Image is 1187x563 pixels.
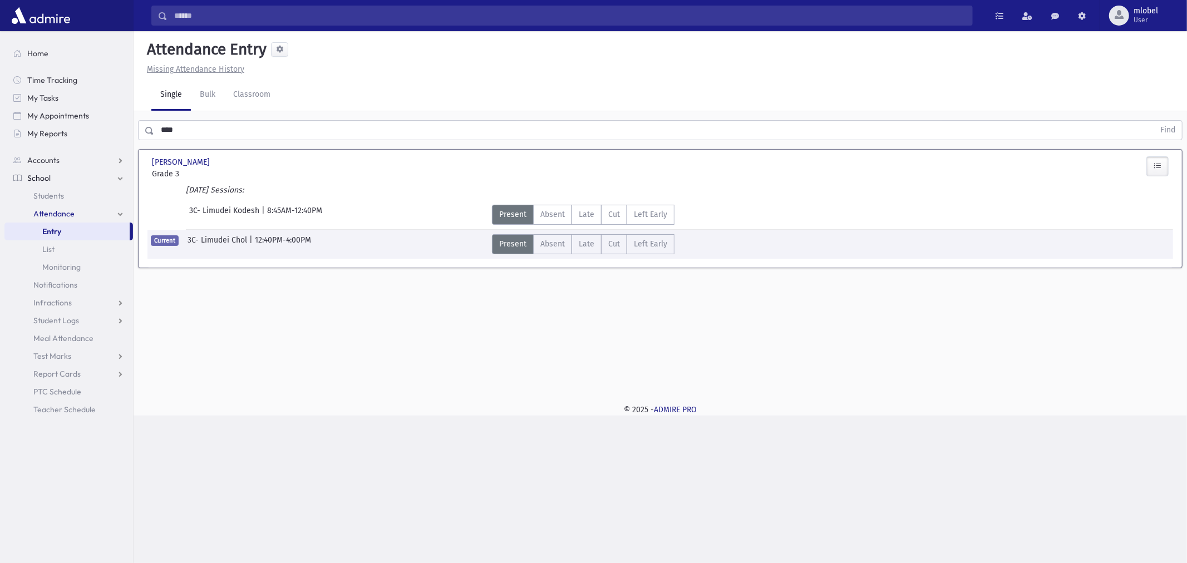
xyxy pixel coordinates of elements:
[27,111,89,121] span: My Appointments
[4,383,133,401] a: PTC Schedule
[186,185,244,195] i: [DATE] Sessions:
[224,80,279,111] a: Classroom
[151,404,1169,416] div: © 2025 -
[267,205,322,225] span: 8:45AM-12:40PM
[33,333,93,343] span: Meal Attendance
[188,234,249,254] span: 3C- Limudei Chol
[4,205,133,223] a: Attendance
[4,125,133,142] a: My Reports
[142,65,244,74] a: Missing Attendance History
[27,155,60,165] span: Accounts
[27,93,58,103] span: My Tasks
[4,107,133,125] a: My Appointments
[27,48,48,58] span: Home
[4,347,133,365] a: Test Marks
[42,244,55,254] span: List
[27,173,51,183] span: School
[540,209,565,220] span: Absent
[147,65,244,74] u: Missing Attendance History
[168,6,972,26] input: Search
[4,187,133,205] a: Students
[33,351,71,361] span: Test Marks
[33,209,75,219] span: Attendance
[4,240,133,258] a: List
[608,209,620,220] span: Cut
[27,75,77,85] span: Time Tracking
[4,365,133,383] a: Report Cards
[492,234,674,254] div: AttTypes
[262,205,267,225] span: |
[4,45,133,62] a: Home
[499,238,526,250] span: Present
[1134,16,1158,24] span: User
[4,169,133,187] a: School
[4,401,133,418] a: Teacher Schedule
[27,129,67,139] span: My Reports
[4,294,133,312] a: Infractions
[151,80,191,111] a: Single
[33,280,77,290] span: Notifications
[33,191,64,201] span: Students
[255,234,311,254] span: 12:40PM-4:00PM
[9,4,73,27] img: AdmirePro
[4,71,133,89] a: Time Tracking
[4,258,133,276] a: Monitoring
[579,209,594,220] span: Late
[499,209,526,220] span: Present
[33,298,72,308] span: Infractions
[540,238,565,250] span: Absent
[191,80,224,111] a: Bulk
[152,156,212,168] span: [PERSON_NAME]
[4,223,130,240] a: Entry
[33,404,96,414] span: Teacher Schedule
[492,205,674,225] div: AttTypes
[608,238,620,250] span: Cut
[4,276,133,294] a: Notifications
[634,238,667,250] span: Left Early
[142,40,267,59] h5: Attendance Entry
[1154,121,1182,140] button: Find
[249,234,255,254] span: |
[579,238,594,250] span: Late
[33,369,81,379] span: Report Cards
[634,209,667,220] span: Left Early
[33,387,81,397] span: PTC Schedule
[189,205,262,225] span: 3C- Limudei Kodesh
[1134,7,1158,16] span: mlobel
[654,405,697,414] a: ADMIRE PRO
[4,312,133,329] a: Student Logs
[42,262,81,272] span: Monitoring
[152,168,312,180] span: Grade 3
[42,226,61,236] span: Entry
[33,315,79,325] span: Student Logs
[4,89,133,107] a: My Tasks
[4,329,133,347] a: Meal Attendance
[151,235,179,246] span: Current
[4,151,133,169] a: Accounts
